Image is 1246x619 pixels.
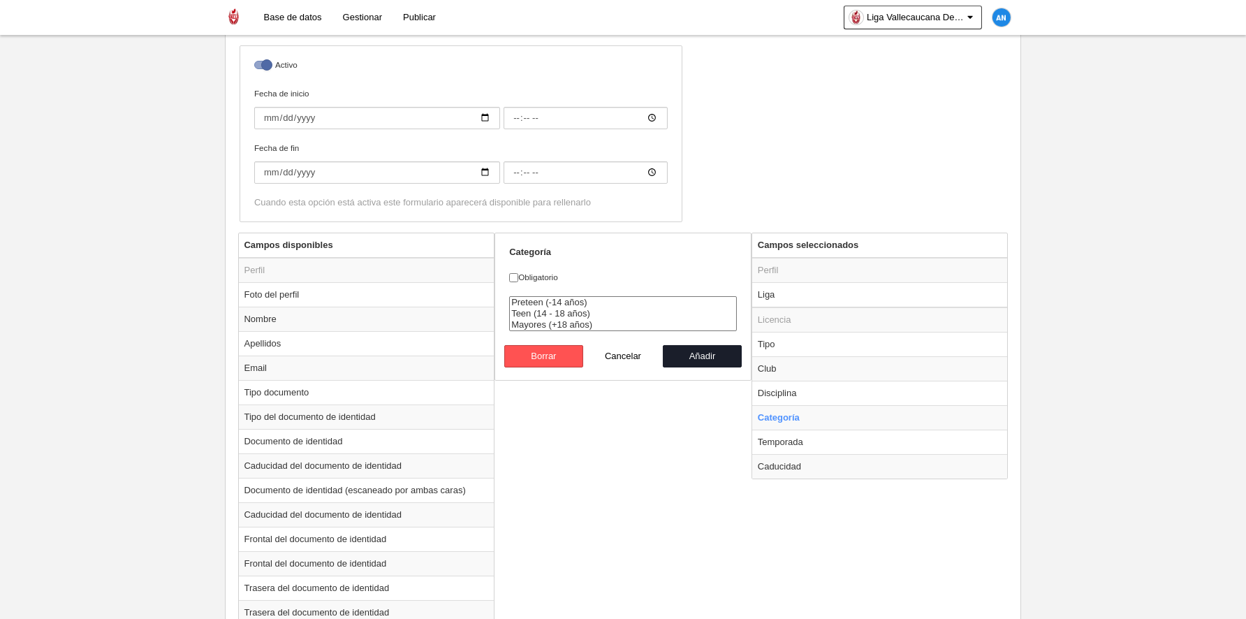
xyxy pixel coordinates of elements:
[254,196,668,209] div: Cuando esta opción está activa este formulario aparecerá disponible para rellenarlo
[254,107,500,129] input: Fecha de inicio
[663,345,742,367] button: Añadir
[239,502,494,527] td: Caducidad del documento de identidad
[752,356,1008,381] td: Club
[510,308,736,319] option: Teen (14 - 18 años)
[583,345,663,367] button: Cancelar
[752,381,1008,405] td: Disciplina
[844,6,982,29] a: Liga Vallecaucana De Rugby
[752,332,1008,356] td: Tipo
[752,307,1008,333] td: Licencia
[504,161,668,184] input: Fecha de fin
[239,478,494,502] td: Documento de identidad (escaneado por ambas caras)
[752,430,1008,454] td: Temporada
[752,454,1008,479] td: Caducidad
[752,282,1008,307] td: Liga
[867,10,965,24] span: Liga Vallecaucana De Rugby
[504,345,584,367] button: Borrar
[849,10,863,24] img: OaoYyeyj4jQn.30x30.jpg
[239,233,494,258] th: Campos disponibles
[509,271,737,284] label: Obligatorio
[226,8,242,25] img: Liga Vallecaucana De Rugby
[239,282,494,307] td: Foto del perfil
[254,142,668,184] label: Fecha de fin
[239,453,494,478] td: Caducidad del documento de identidad
[239,405,494,429] td: Tipo del documento de identidad
[239,356,494,380] td: Email
[239,258,494,283] td: Perfil
[239,527,494,551] td: Frontal del documento de identidad
[752,233,1008,258] th: Campos seleccionados
[509,247,551,257] strong: Categoría
[239,551,494,576] td: Frontal del documento de identidad
[752,258,1008,283] td: Perfil
[509,273,518,282] input: Obligatorio
[239,307,494,331] td: Nombre
[752,405,1008,430] td: Categoría
[992,8,1011,27] img: c2l6ZT0zMHgzMCZmcz05JnRleHQ9QU4mYmc9MWU4OGU1.png
[239,429,494,453] td: Documento de identidad
[254,59,668,75] label: Activo
[254,161,500,184] input: Fecha de fin
[239,576,494,600] td: Trasera del documento de identidad
[510,297,736,308] option: Preteen (-14 años)
[504,107,668,129] input: Fecha de inicio
[239,331,494,356] td: Apellidos
[239,380,494,405] td: Tipo documento
[254,87,668,129] label: Fecha de inicio
[510,319,736,330] option: Mayores (+18 años)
